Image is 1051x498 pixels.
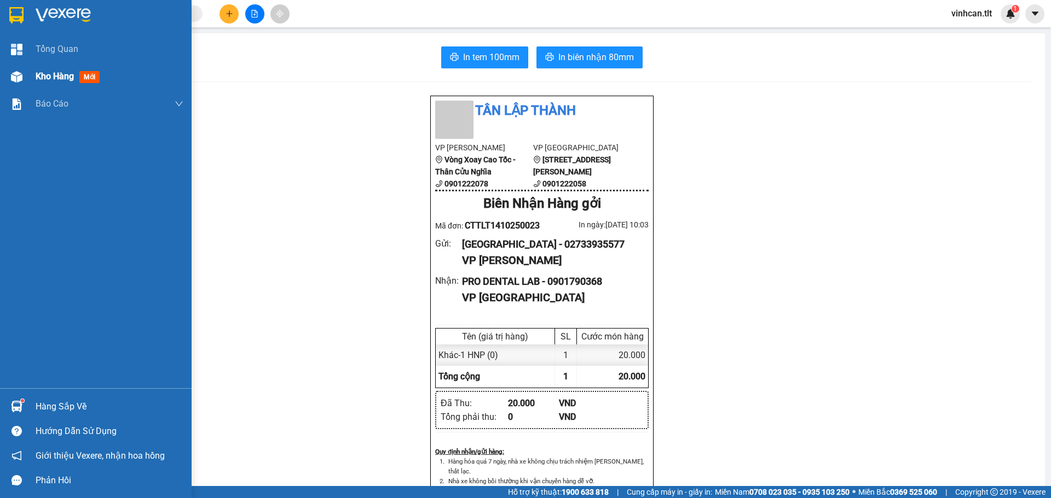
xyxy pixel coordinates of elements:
[462,289,640,306] div: VP [GEOGRAPHIC_DATA]
[270,4,290,24] button: aim
[555,344,577,366] div: 1
[435,194,649,214] div: Biên Nhận Hàng gởi
[508,486,609,498] span: Hỗ trợ kỹ thuật:
[251,10,258,17] span: file-add
[11,44,22,55] img: dashboard-icon
[435,447,649,456] div: Quy định nhận/gửi hàng :
[36,472,183,489] div: Phản hồi
[36,71,74,81] span: Kho hàng
[11,71,22,83] img: warehouse-icon
[465,220,540,231] span: CTTLT1410250023
[1013,5,1017,13] span: 1
[945,486,947,498] span: |
[11,426,22,436] span: question-circle
[21,399,24,402] sup: 1
[79,71,100,83] span: mới
[533,142,631,154] li: VP [GEOGRAPHIC_DATA]
[36,423,183,440] div: Hướng dẫn sử dụng
[36,449,165,462] span: Giới thiệu Vexere, nhận hoa hồng
[562,488,609,496] strong: 1900 633 818
[175,99,183,108] span: down
[446,476,649,486] li: Nhà xe không bồi thường khi vận chuyển hàng dễ vỡ.
[558,331,574,342] div: SL
[36,97,68,110] span: Báo cáo
[617,486,619,498] span: |
[580,331,645,342] div: Cước món hàng
[11,450,22,461] span: notification
[435,219,542,232] div: Mã đơn:
[577,344,648,366] div: 20.000
[9,7,24,24] img: logo-vxr
[852,490,856,494] span: ⚪️
[446,456,649,476] li: Hàng hóa quá 7 ngày, nhà xe không chịu trách nhiệm [PERSON_NAME], thất lạc.
[627,486,712,498] span: Cung cấp máy in - giấy in:
[1012,5,1019,13] sup: 1
[11,475,22,485] span: message
[533,180,541,188] span: phone
[435,101,649,121] li: Tân Lập Thành
[226,10,233,17] span: plus
[858,486,937,498] span: Miền Bắc
[1006,9,1015,19] img: icon-new-feature
[438,371,480,382] span: Tổng cộng
[619,371,645,382] span: 20.000
[220,4,239,24] button: plus
[51,52,199,71] text: CTTLT1410250023
[1025,4,1044,24] button: caret-down
[438,331,552,342] div: Tên (giá trị hàng)
[444,179,488,188] b: 0901222078
[559,396,610,410] div: VND
[276,10,284,17] span: aim
[11,98,22,110] img: solution-icon
[435,274,462,288] div: Nhận :
[435,142,533,154] li: VP [PERSON_NAME]
[245,4,264,24] button: file-add
[462,252,640,269] div: VP [PERSON_NAME]
[508,410,559,424] div: 0
[990,488,998,496] span: copyright
[441,396,508,410] div: Đã Thu :
[715,486,850,498] span: Miền Nam
[435,180,443,188] span: phone
[533,155,611,176] b: [STREET_ADDRESS][PERSON_NAME]
[441,46,528,68] button: printerIn tem 100mm
[545,52,554,63] span: printer
[450,52,459,63] span: printer
[1030,9,1040,19] span: caret-down
[890,488,937,496] strong: 0369 525 060
[542,219,649,231] div: In ngày: [DATE] 10:03
[36,42,78,56] span: Tổng Quan
[536,46,643,68] button: printerIn biên nhận 80mm
[563,371,568,382] span: 1
[533,156,541,163] span: environment
[943,7,1001,20] span: vinhcan.tlt
[435,237,462,250] div: Gửi :
[749,488,850,496] strong: 0708 023 035 - 0935 103 250
[558,50,634,64] span: In biên nhận 80mm
[11,401,22,412] img: warehouse-icon
[463,50,519,64] span: In tem 100mm
[508,396,559,410] div: 20.000
[559,410,610,424] div: VND
[441,410,508,424] div: Tổng phải thu :
[542,179,586,188] b: 0901222058
[435,155,516,176] b: Vòng Xoay Cao Tốc - Thân Cửu Nghĩa
[435,156,443,163] span: environment
[462,237,640,252] div: [GEOGRAPHIC_DATA] - 02733935577
[462,274,640,289] div: PRO DENTAL LAB - 0901790368
[36,399,183,415] div: Hàng sắp về
[438,350,498,360] span: Khác - 1 HNP (0)
[6,78,244,107] div: [PERSON_NAME]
